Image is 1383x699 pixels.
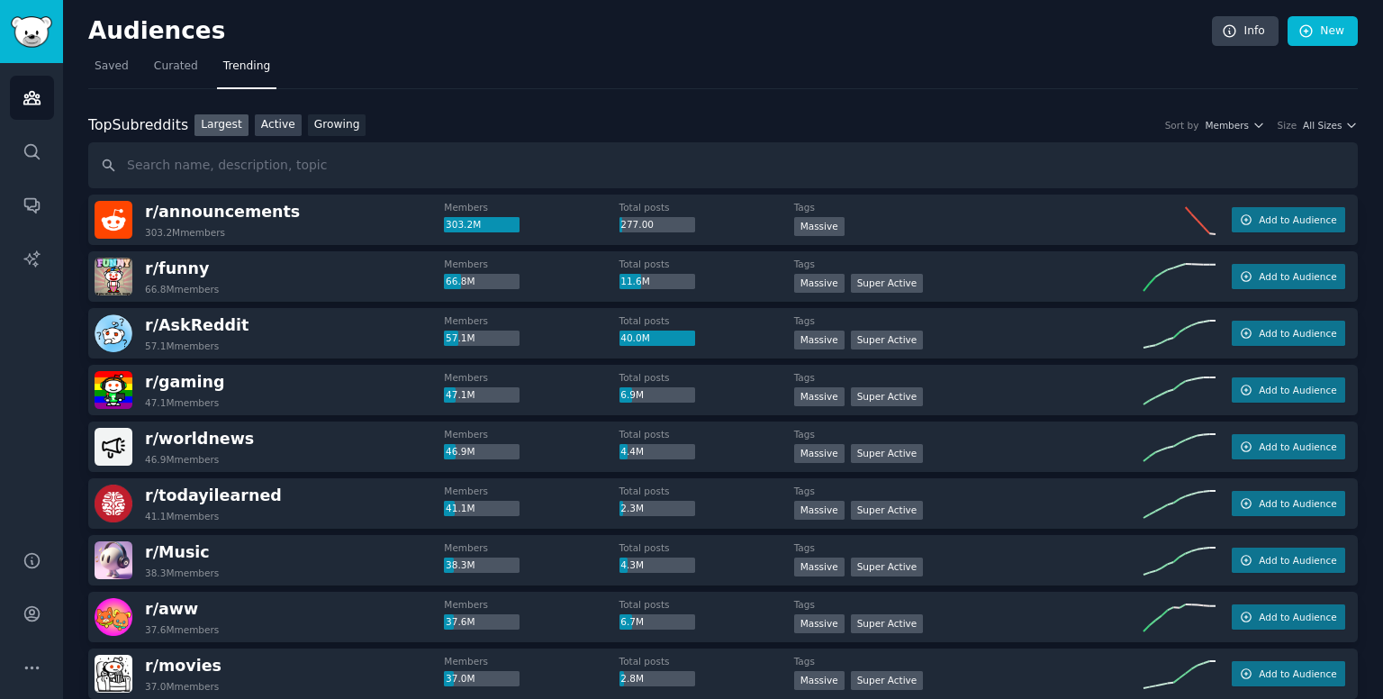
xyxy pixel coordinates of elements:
[794,598,1143,611] dt: Tags
[444,598,619,611] dt: Members
[217,52,276,89] a: Trending
[619,598,794,611] dt: Total posts
[95,201,132,239] img: announcements
[794,614,845,633] div: Massive
[619,331,695,347] div: 40.0M
[1259,611,1336,623] span: Add to Audience
[1259,384,1336,396] span: Add to Audience
[619,274,695,290] div: 11.6M
[1232,604,1345,630] button: Add to Audience
[444,428,619,440] dt: Members
[794,541,1143,554] dt: Tags
[1259,327,1336,340] span: Add to Audience
[1303,119,1342,132] span: All Sizes
[145,486,282,504] span: r/ todayilearned
[1232,434,1345,459] button: Add to Audience
[95,541,132,579] img: Music
[1288,16,1358,47] a: New
[794,314,1143,327] dt: Tags
[145,657,221,675] span: r/ movies
[255,114,302,137] a: Active
[1259,213,1336,226] span: Add to Audience
[1205,119,1249,132] span: Members
[95,655,132,693] img: movies
[88,114,188,137] div: Top Subreddits
[794,258,1143,270] dt: Tags
[1232,548,1345,573] button: Add to Audience
[794,331,845,349] div: Massive
[1259,554,1336,567] span: Add to Audience
[444,217,520,233] div: 303.2M
[794,655,1143,667] dt: Tags
[851,274,924,293] div: Super Active
[444,655,619,667] dt: Members
[145,316,249,334] span: r/ AskReddit
[1232,491,1345,516] button: Add to Audience
[444,614,520,631] div: 37.6M
[1205,119,1264,132] button: Members
[619,501,695,517] div: 2.3M
[619,671,695,687] div: 2.8M
[145,567,219,579] div: 38.3M members
[145,340,219,352] div: 57.1M members
[444,331,520,347] div: 57.1M
[145,453,219,466] div: 46.9M members
[95,314,132,352] img: AskReddit
[794,371,1143,384] dt: Tags
[794,671,845,690] div: Massive
[851,558,924,576] div: Super Active
[794,201,1143,213] dt: Tags
[145,259,209,277] span: r/ funny
[145,430,254,448] span: r/ worldnews
[11,16,52,48] img: GummySearch logo
[851,501,924,520] div: Super Active
[1259,270,1336,283] span: Add to Audience
[619,258,794,270] dt: Total posts
[1303,119,1358,132] button: All Sizes
[619,541,794,554] dt: Total posts
[194,114,249,137] a: Largest
[619,444,695,460] div: 4.4M
[145,623,219,636] div: 37.6M members
[619,558,695,574] div: 4.3M
[444,314,619,327] dt: Members
[223,59,270,75] span: Trending
[619,314,794,327] dt: Total posts
[145,543,210,561] span: r/ Music
[444,501,520,517] div: 41.1M
[148,52,204,89] a: Curated
[1165,119,1199,132] div: Sort by
[794,217,845,236] div: Massive
[145,226,225,239] div: 303.2M members
[1232,661,1345,686] button: Add to Audience
[1232,207,1345,232] button: Add to Audience
[851,671,924,690] div: Super Active
[444,541,619,554] dt: Members
[619,614,695,631] div: 6.7M
[444,444,520,460] div: 46.9M
[95,59,129,75] span: Saved
[444,201,619,213] dt: Members
[1232,321,1345,346] button: Add to Audience
[1259,667,1336,680] span: Add to Audience
[1259,497,1336,510] span: Add to Audience
[619,485,794,497] dt: Total posts
[444,485,619,497] dt: Members
[95,428,132,466] img: worldnews
[95,485,132,522] img: todayilearned
[851,444,924,463] div: Super Active
[794,387,845,406] div: Massive
[444,274,520,290] div: 66.8M
[145,373,225,391] span: r/ gaming
[444,558,520,574] div: 38.3M
[88,17,1212,46] h2: Audiences
[619,428,794,440] dt: Total posts
[1278,119,1297,132] div: Size
[444,387,520,404] div: 47.1M
[444,371,619,384] dt: Members
[308,114,366,137] a: Growing
[88,52,135,89] a: Saved
[145,396,219,409] div: 47.1M members
[145,600,198,618] span: r/ aww
[145,680,219,693] div: 37.0M members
